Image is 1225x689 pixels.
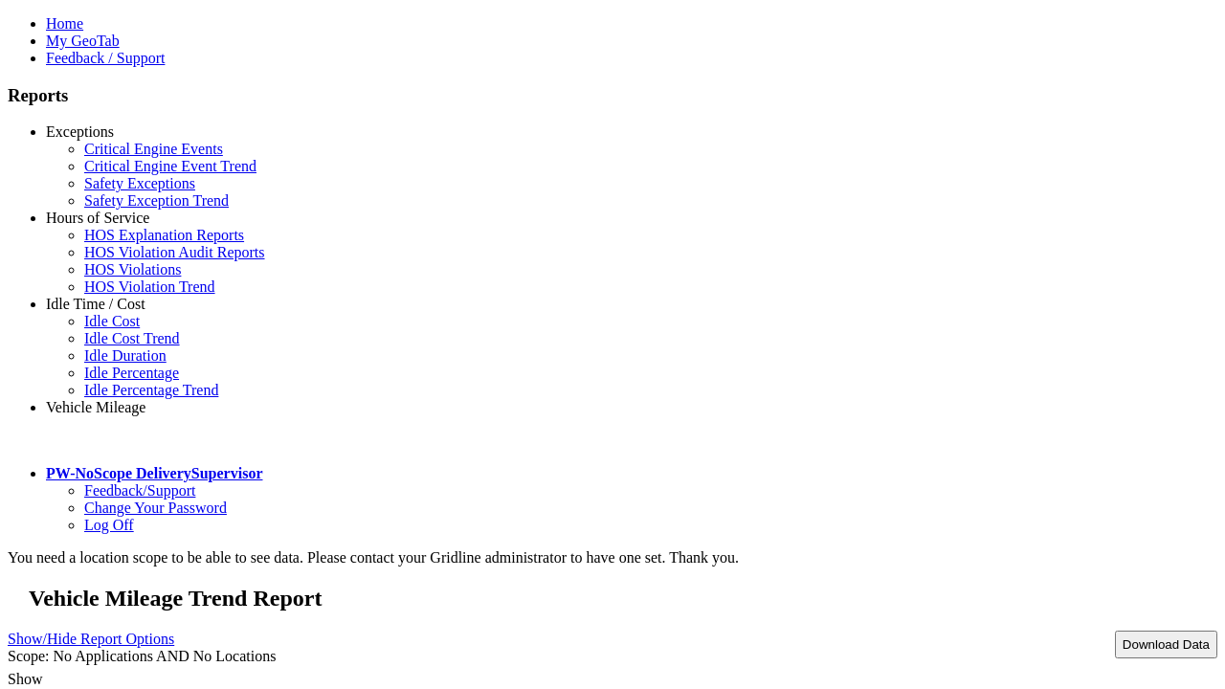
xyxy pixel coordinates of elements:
[29,586,1217,611] h2: Vehicle Mileage Trend Report
[84,192,229,209] a: Safety Exception Trend
[46,50,165,66] a: Feedback / Support
[84,330,180,346] a: Idle Cost Trend
[8,626,174,652] a: Show/Hide Report Options
[84,175,195,191] a: Safety Exceptions
[8,671,42,687] label: Show
[84,365,179,381] a: Idle Percentage
[46,15,83,32] a: Home
[84,158,256,174] a: Critical Engine Event Trend
[1115,631,1217,658] button: Download Data
[46,210,149,226] a: Hours of Service
[46,296,145,312] a: Idle Time / Cost
[46,33,120,49] a: My GeoTab
[84,382,218,398] a: Idle Percentage Trend
[84,313,140,329] a: Idle Cost
[8,85,1217,106] h3: Reports
[8,549,1217,567] div: You need a location scope to be able to see data. Please contact your Gridline administrator to h...
[8,648,276,664] span: Scope: No Applications AND No Locations
[84,244,265,260] a: HOS Violation Audit Reports
[84,482,195,499] a: Feedback/Support
[46,399,145,415] a: Vehicle Mileage
[84,227,244,243] a: HOS Explanation Reports
[46,465,262,481] a: PW-NoScope DeliverySupervisor
[84,278,215,295] a: HOS Violation Trend
[84,517,134,533] a: Log Off
[84,347,167,364] a: Idle Duration
[84,416,184,433] a: Vehicle Mileage
[84,261,181,278] a: HOS Violations
[84,500,227,516] a: Change Your Password
[84,141,223,157] a: Critical Engine Events
[46,123,114,140] a: Exceptions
